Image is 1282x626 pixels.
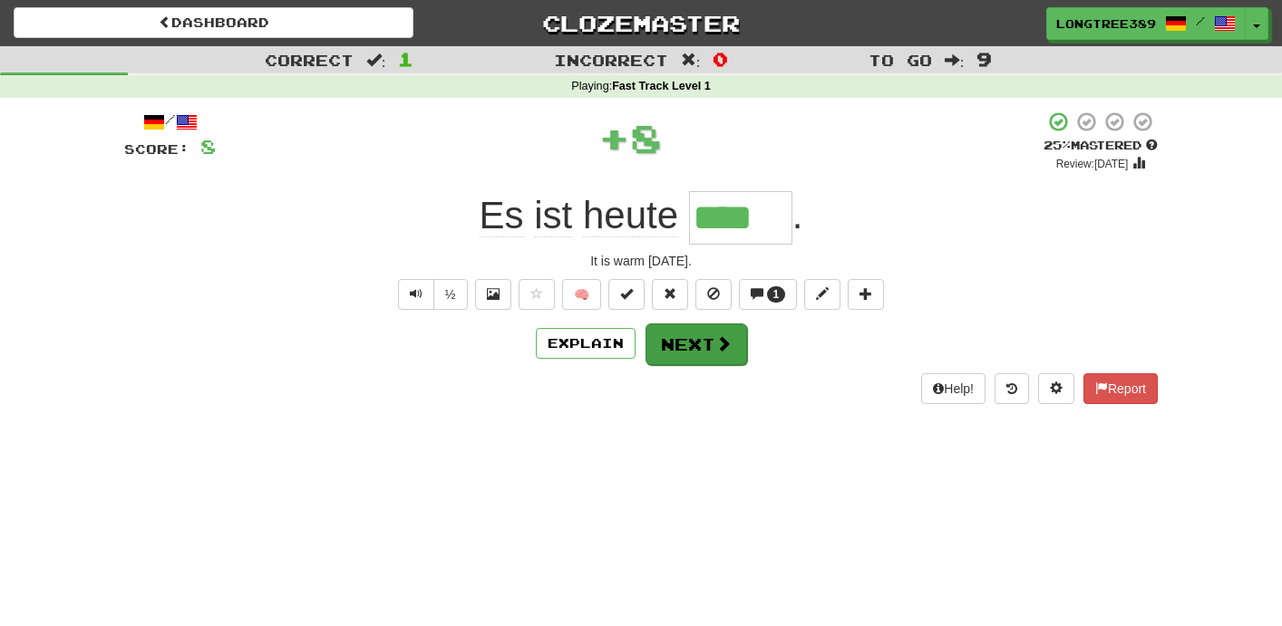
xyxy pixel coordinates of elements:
[848,279,884,310] button: Add to collection (alt+a)
[945,53,965,68] span: :
[608,279,645,310] button: Set this sentence to 100% Mastered (alt+m)
[554,51,668,69] span: Incorrect
[1083,373,1158,404] button: Report
[366,53,386,68] span: :
[1046,7,1246,40] a: LongTree389 /
[433,279,468,310] button: ½
[536,328,636,359] button: Explain
[1196,14,1205,27] span: /
[921,373,986,404] button: Help!
[398,48,413,70] span: 1
[681,53,701,68] span: :
[995,373,1029,404] button: Round history (alt+y)
[630,115,662,160] span: 8
[1044,138,1158,154] div: Mastered
[519,279,555,310] button: Favorite sentence (alt+f)
[1056,158,1129,170] small: Review: [DATE]
[480,194,524,237] span: Es
[475,279,511,310] button: Show image (alt+x)
[398,279,434,310] button: Play sentence audio (ctl+space)
[695,279,732,310] button: Ignore sentence (alt+i)
[394,279,468,310] div: Text-to-speech controls
[773,288,780,301] span: 1
[739,279,798,310] button: 1
[976,48,992,70] span: 9
[1056,15,1156,32] span: LongTree389
[713,48,728,70] span: 0
[792,194,803,236] span: .
[869,51,932,69] span: To go
[200,135,216,158] span: 8
[583,194,678,237] span: heute
[612,80,711,92] strong: Fast Track Level 1
[804,279,840,310] button: Edit sentence (alt+d)
[124,252,1158,270] div: It is warm [DATE].
[646,323,747,365] button: Next
[652,279,688,310] button: Reset to 0% Mastered (alt+r)
[124,141,189,157] span: Score:
[1044,138,1071,152] span: 25 %
[534,194,572,237] span: ist
[265,51,354,69] span: Correct
[441,7,840,39] a: Clozemaster
[562,279,601,310] button: 🧠
[14,7,413,38] a: Dashboard
[124,111,216,133] div: /
[598,111,630,165] span: +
